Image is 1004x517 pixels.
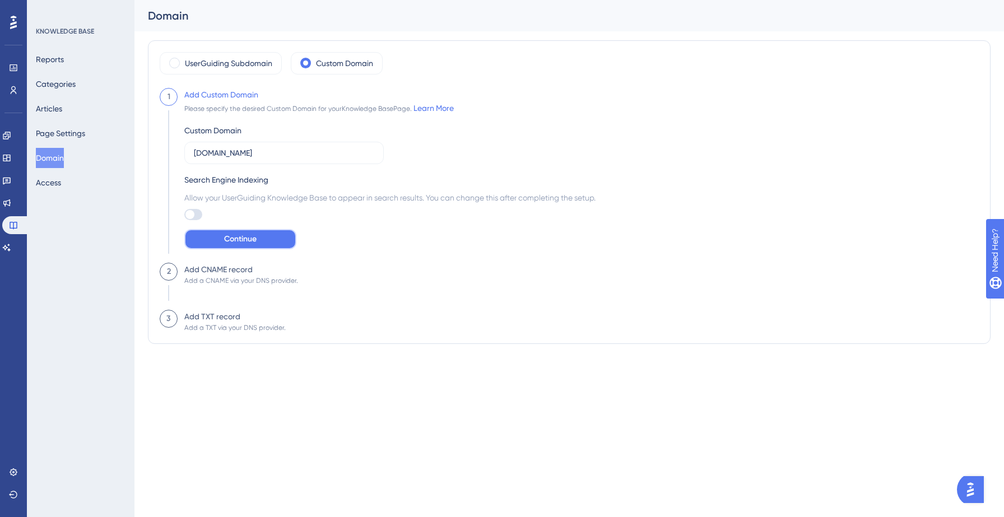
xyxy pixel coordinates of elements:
[166,312,171,325] div: 3
[184,173,596,187] div: Search Engine Indexing
[224,232,257,246] span: Continue
[413,104,454,113] a: Learn More
[167,265,171,278] div: 2
[184,276,298,285] div: Add a CNAME via your DNS provider.
[36,49,64,69] button: Reports
[316,57,373,70] label: Custom Domain
[184,263,253,276] div: Add CNAME record
[36,148,64,168] button: Domain
[36,27,94,36] div: KNOWLEDGE BASE
[26,3,70,16] span: Need Help?
[36,74,76,94] button: Categories
[194,147,374,159] input: help.example.com
[36,173,61,193] button: Access
[184,229,296,249] button: Continue
[184,323,286,332] div: Add a TXT via your DNS provider.
[957,473,991,506] iframe: UserGuiding AI Assistant Launcher
[36,123,85,143] button: Page Settings
[148,8,963,24] div: Domain
[36,99,62,119] button: Articles
[184,101,454,115] div: Please specify the desired Custom Domain for your Knowledge Base Page.
[168,90,170,104] div: 1
[184,88,258,101] div: Add Custom Domain
[184,191,596,204] span: Allow your UserGuiding Knowledge Base to appear in search results. You can change this after comp...
[184,310,240,323] div: Add TXT record
[185,57,272,70] label: UserGuiding Subdomain
[184,124,241,137] div: Custom Domain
